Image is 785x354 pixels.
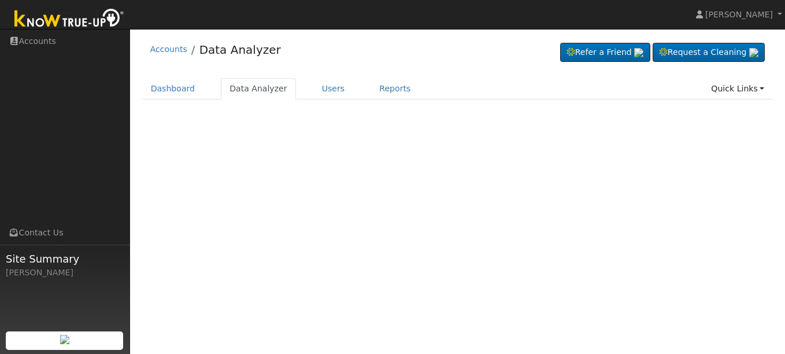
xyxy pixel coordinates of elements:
[653,43,765,62] a: Request a Cleaning
[560,43,650,62] a: Refer a Friend
[221,78,296,99] a: Data Analyzer
[6,267,124,279] div: [PERSON_NAME]
[313,78,354,99] a: Users
[60,335,69,344] img: retrieve
[6,251,124,267] span: Site Summary
[142,78,204,99] a: Dashboard
[150,45,187,54] a: Accounts
[705,10,773,19] span: [PERSON_NAME]
[634,48,643,57] img: retrieve
[702,78,773,99] a: Quick Links
[371,78,419,99] a: Reports
[199,43,281,57] a: Data Analyzer
[749,48,758,57] img: retrieve
[9,6,130,32] img: Know True-Up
